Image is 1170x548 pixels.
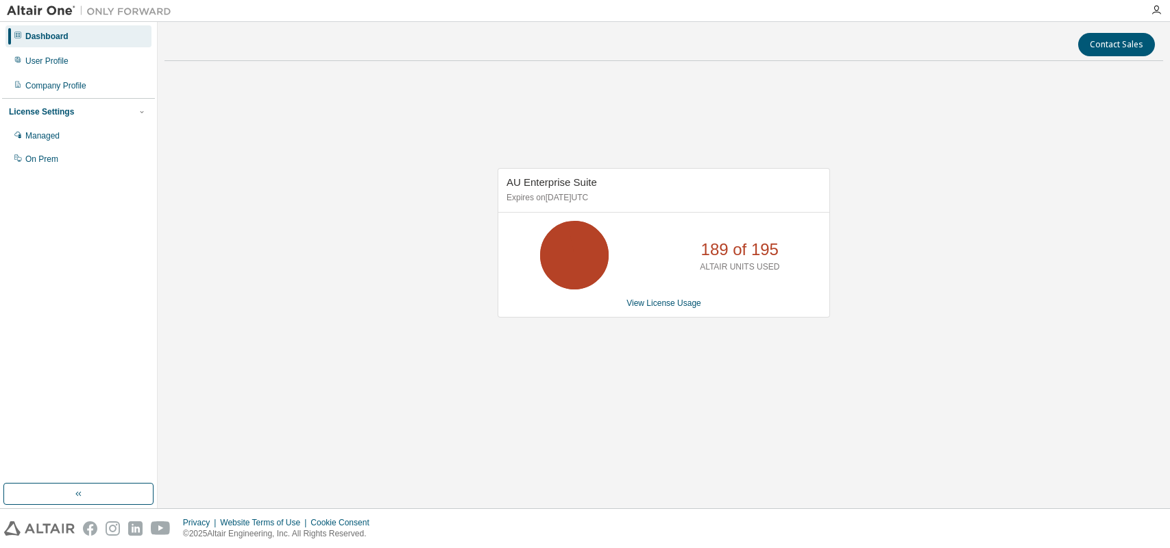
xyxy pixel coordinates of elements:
[25,154,58,165] div: On Prem
[626,298,701,308] a: View License Usage
[128,521,143,536] img: linkedin.svg
[700,261,779,273] p: ALTAIR UNITS USED
[1078,33,1155,56] button: Contact Sales
[25,80,86,91] div: Company Profile
[106,521,120,536] img: instagram.svg
[507,176,597,188] span: AU Enterprise Suite
[83,521,97,536] img: facebook.svg
[25,130,60,141] div: Managed
[9,106,74,117] div: License Settings
[25,31,69,42] div: Dashboard
[507,192,818,204] p: Expires on [DATE] UTC
[701,238,779,261] p: 189 of 195
[4,521,75,536] img: altair_logo.svg
[183,517,220,528] div: Privacy
[25,56,69,67] div: User Profile
[220,517,310,528] div: Website Terms of Use
[7,4,178,18] img: Altair One
[310,517,377,528] div: Cookie Consent
[151,521,171,536] img: youtube.svg
[183,528,378,540] p: © 2025 Altair Engineering, Inc. All Rights Reserved.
